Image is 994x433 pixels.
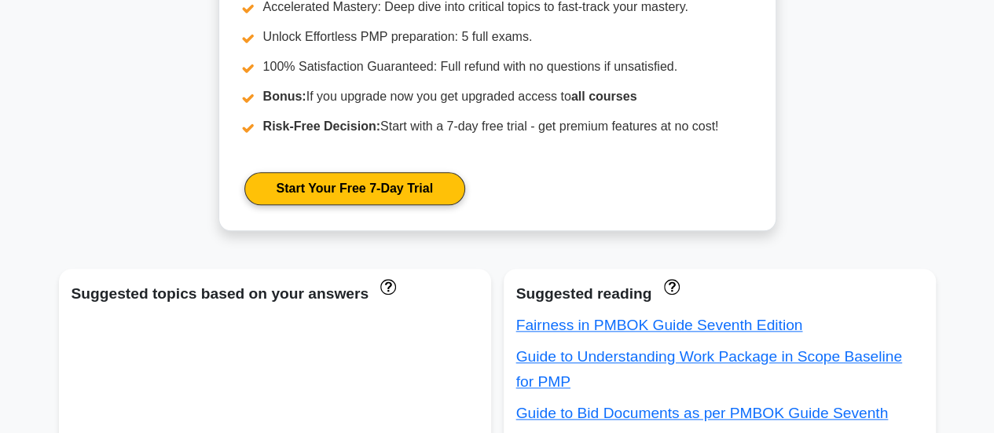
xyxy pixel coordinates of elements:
a: Fairness in PMBOK Guide Seventh Edition [516,317,803,333]
a: Guide to Understanding Work Package in Scope Baseline for PMP [516,348,902,390]
div: Suggested topics based on your answers [72,281,479,306]
a: These concepts have been answered less than 50% correct. The guides disapear when you answer ques... [659,277,679,294]
a: These topics have been answered less than 50% correct. Topics disapear when you answer questions ... [376,277,396,294]
a: Start Your Free 7-Day Trial [244,172,465,205]
div: Suggested reading [516,281,923,306]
